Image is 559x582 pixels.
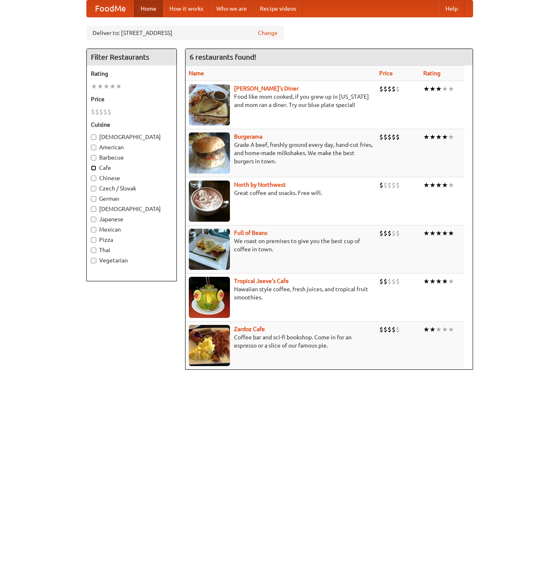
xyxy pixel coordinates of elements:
[234,326,265,332] a: Zardoz Cafe
[448,229,454,238] li: ★
[392,181,396,190] li: $
[99,107,103,116] li: $
[210,0,253,17] a: Who we are
[436,84,442,93] li: ★
[423,70,441,77] a: Rating
[387,181,392,190] li: $
[392,84,396,93] li: $
[109,82,116,91] li: ★
[91,258,96,263] input: Vegetarian
[189,237,373,253] p: We roast on premises to give you the best cup of coffee in town.
[234,85,299,92] a: [PERSON_NAME]'s Diner
[383,277,387,286] li: $
[87,49,176,65] h4: Filter Restaurants
[429,325,436,334] li: ★
[429,132,436,141] li: ★
[396,181,400,190] li: $
[423,325,429,334] li: ★
[91,153,172,162] label: Barbecue
[91,237,96,243] input: Pizza
[189,181,230,222] img: north.jpg
[91,215,172,223] label: Japanese
[439,0,464,17] a: Help
[383,229,387,238] li: $
[392,277,396,286] li: $
[86,26,284,40] div: Deliver to: [STREET_ADDRESS]
[116,82,122,91] li: ★
[234,133,262,140] a: Burgerama
[383,325,387,334] li: $
[103,107,107,116] li: $
[91,256,172,264] label: Vegetarian
[429,229,436,238] li: ★
[91,134,96,140] input: [DEMOGRAPHIC_DATA]
[436,132,442,141] li: ★
[91,227,96,232] input: Mexican
[448,325,454,334] li: ★
[91,206,96,212] input: [DEMOGRAPHIC_DATA]
[91,186,96,191] input: Czech / Slovak
[442,132,448,141] li: ★
[383,84,387,93] li: $
[436,229,442,238] li: ★
[429,181,436,190] li: ★
[91,165,96,171] input: Cafe
[234,181,286,188] a: North by Northwest
[91,236,172,244] label: Pizza
[392,132,396,141] li: $
[379,70,393,77] a: Price
[379,132,383,141] li: $
[396,132,400,141] li: $
[189,229,230,270] img: beans.jpg
[189,189,373,197] p: Great coffee and snacks. Free wifi.
[189,325,230,366] img: zardoz.jpg
[442,84,448,93] li: ★
[91,225,172,234] label: Mexican
[189,70,204,77] a: Name
[103,82,109,91] li: ★
[189,132,230,174] img: burgerama.jpg
[91,196,96,202] input: German
[91,95,172,103] h5: Price
[95,107,99,116] li: $
[396,277,400,286] li: $
[91,248,96,253] input: Thai
[379,277,383,286] li: $
[396,325,400,334] li: $
[423,277,429,286] li: ★
[189,333,373,350] p: Coffee bar and sci-fi bookshop. Come in for an espresso or a slice of our famous pie.
[189,93,373,109] p: Food like mom cooked, if you grew up in [US_STATE] and mom ran a diner. Try our blue plate special!
[91,82,97,91] li: ★
[91,184,172,192] label: Czech / Slovak
[91,195,172,203] label: German
[189,285,373,301] p: Hawaiian style coffee, fresh juices, and tropical fruit smoothies.
[387,277,392,286] li: $
[423,181,429,190] li: ★
[91,70,172,78] h5: Rating
[448,181,454,190] li: ★
[448,132,454,141] li: ★
[134,0,163,17] a: Home
[91,174,172,182] label: Chinese
[234,230,267,236] b: Full of Beans
[91,176,96,181] input: Chinese
[258,29,278,37] a: Change
[91,143,172,151] label: American
[383,181,387,190] li: $
[87,0,134,17] a: FoodMe
[97,82,103,91] li: ★
[387,325,392,334] li: $
[91,133,172,141] label: [DEMOGRAPHIC_DATA]
[383,132,387,141] li: $
[396,84,400,93] li: $
[253,0,303,17] a: Recipe videos
[423,229,429,238] li: ★
[442,229,448,238] li: ★
[436,277,442,286] li: ★
[387,132,392,141] li: $
[190,53,256,61] ng-pluralize: 6 restaurants found!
